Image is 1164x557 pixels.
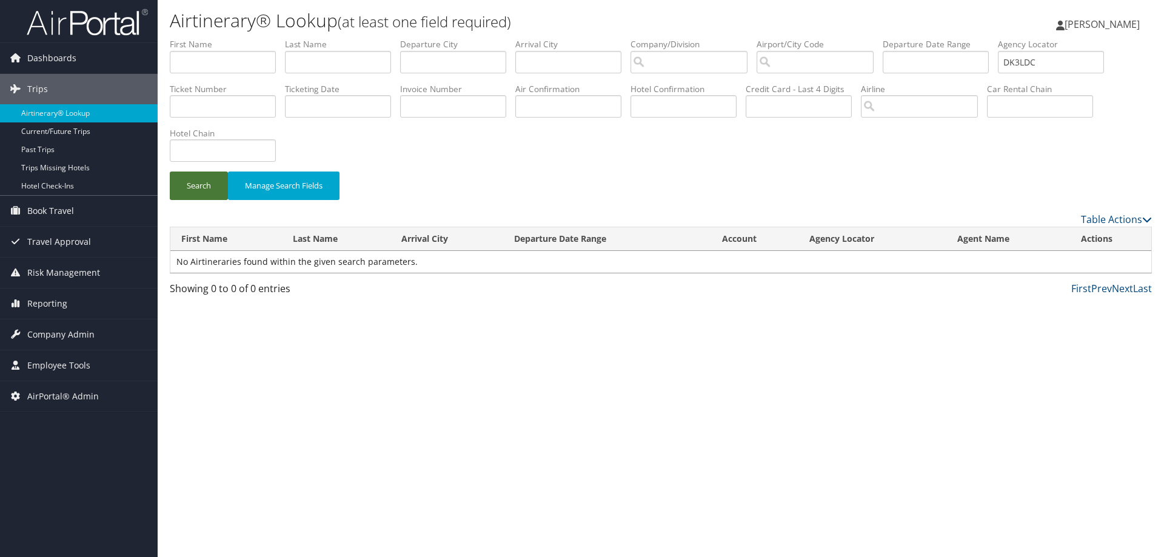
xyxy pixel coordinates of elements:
[630,38,757,50] label: Company/Division
[987,83,1102,95] label: Car Rental Chain
[1112,282,1133,295] a: Next
[1091,282,1112,295] a: Prev
[1065,18,1140,31] span: [PERSON_NAME]
[282,227,390,251] th: Last Name: activate to sort column ascending
[27,196,74,226] span: Book Travel
[400,38,515,50] label: Departure City
[27,258,100,288] span: Risk Management
[285,83,400,95] label: Ticketing Date
[27,381,99,412] span: AirPortal® Admin
[946,227,1069,251] th: Agent Name
[27,8,148,36] img: airportal-logo.png
[746,83,861,95] label: Credit Card - Last 4 Digits
[27,43,76,73] span: Dashboards
[400,83,515,95] label: Invoice Number
[170,227,282,251] th: First Name: activate to sort column ascending
[170,281,402,302] div: Showing 0 to 0 of 0 entries
[170,38,285,50] label: First Name
[711,227,798,251] th: Account: activate to sort column ascending
[798,227,946,251] th: Agency Locator: activate to sort column ascending
[170,8,824,33] h1: Airtinerary® Lookup
[861,83,987,95] label: Airline
[630,83,746,95] label: Hotel Confirmation
[27,74,48,104] span: Trips
[170,127,285,139] label: Hotel Chain
[1071,282,1091,295] a: First
[170,83,285,95] label: Ticket Number
[1056,6,1152,42] a: [PERSON_NAME]
[757,38,883,50] label: Airport/City Code
[515,38,630,50] label: Arrival City
[228,172,339,200] button: Manage Search Fields
[170,251,1151,273] td: No Airtineraries found within the given search parameters.
[998,38,1113,50] label: Agency Locator
[1133,282,1152,295] a: Last
[170,172,228,200] button: Search
[27,227,91,257] span: Travel Approval
[27,319,95,350] span: Company Admin
[1070,227,1151,251] th: Actions
[503,227,711,251] th: Departure Date Range: activate to sort column descending
[27,289,67,319] span: Reporting
[1081,213,1152,226] a: Table Actions
[27,350,90,381] span: Employee Tools
[338,12,511,32] small: (at least one field required)
[285,38,400,50] label: Last Name
[390,227,503,251] th: Arrival City: activate to sort column ascending
[883,38,998,50] label: Departure Date Range
[515,83,630,95] label: Air Confirmation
